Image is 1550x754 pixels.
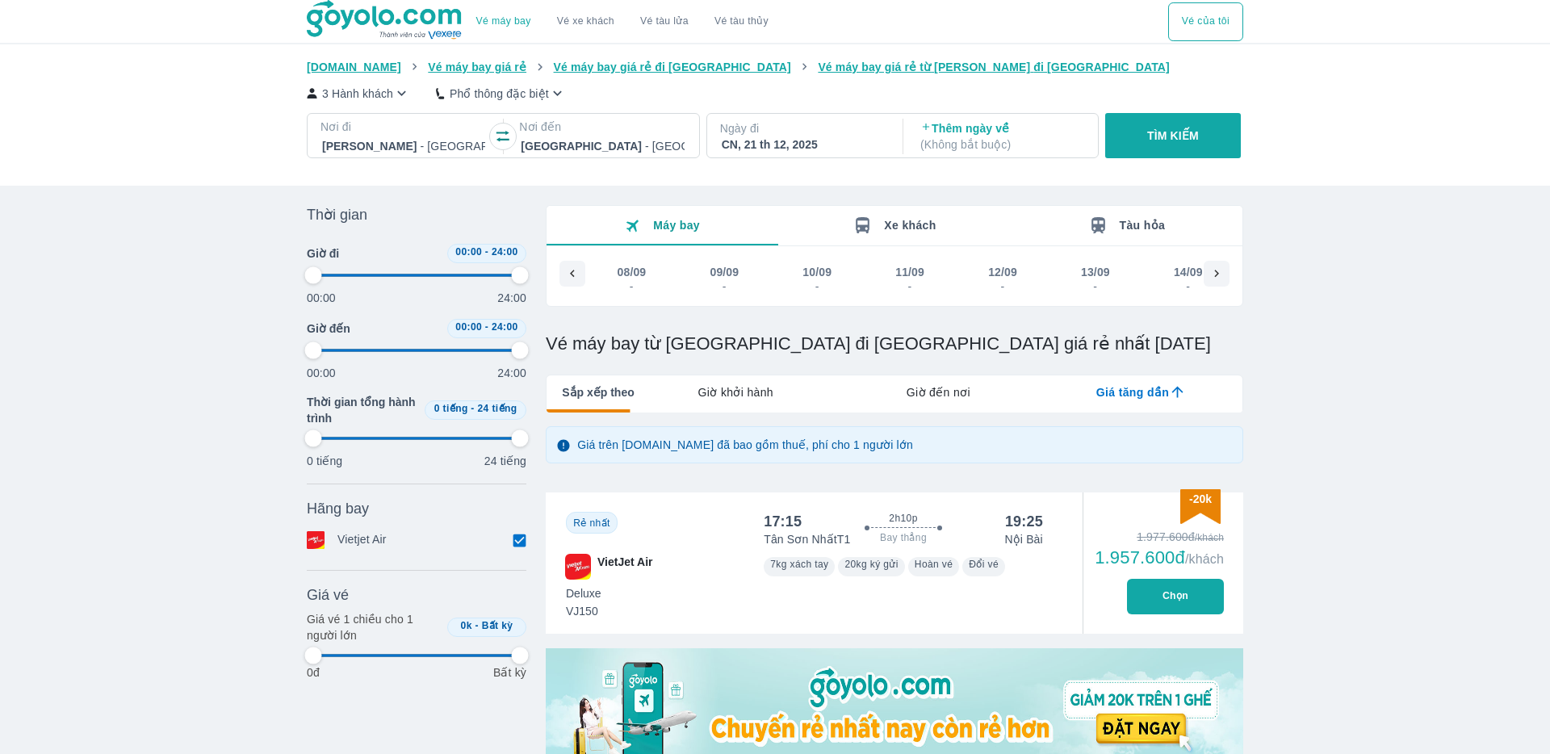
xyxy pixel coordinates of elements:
[920,136,1083,153] p: ( Không bắt buộc )
[1120,219,1166,232] span: Tàu hỏa
[307,394,418,426] span: Thời gian tổng hành trình
[307,59,1243,75] nav: breadcrumb
[764,531,850,547] p: Tân Sơn Nhất T1
[307,499,369,518] span: Hãng bay
[889,512,917,525] span: 2h10p
[485,246,488,258] span: -
[627,2,702,41] a: Vé tàu lửa
[307,245,339,262] span: Giờ đi
[1127,579,1224,614] button: Chọn
[307,664,320,681] p: 0đ
[471,403,474,414] span: -
[710,280,738,293] div: -
[434,403,468,414] span: 0 tiếng
[1189,492,1212,505] span: -20k
[1105,113,1240,158] button: TÌM KIẾM
[577,437,913,453] p: Giá trên [DOMAIN_NAME] đã bao gồm thuế, phí cho 1 người lớn
[1185,552,1224,566] span: /khách
[455,246,482,258] span: 00:00
[720,120,886,136] p: Ngày đi
[618,264,647,280] div: 08/09
[988,264,1017,280] div: 12/09
[320,119,487,135] p: Nơi đi
[1175,280,1202,293] div: -
[565,554,591,580] img: VJ
[989,280,1016,293] div: -
[307,61,401,73] span: [DOMAIN_NAME]
[585,261,1204,296] div: scrollable day and price
[770,559,828,570] span: 7kg xách tay
[519,119,685,135] p: Nơi đến
[1005,512,1043,531] div: 19:25
[557,15,614,27] a: Vé xe khách
[307,365,336,381] p: 00:00
[307,205,367,224] span: Thời gian
[915,559,953,570] span: Hoàn vé
[818,61,1170,73] span: Vé máy bay giá rẻ từ [PERSON_NAME] đi [GEOGRAPHIC_DATA]
[618,280,646,293] div: -
[492,246,518,258] span: 24:00
[307,611,441,643] p: Giá vé 1 chiều cho 1 người lớn
[307,320,350,337] span: Giờ đến
[482,620,513,631] span: Bất kỳ
[566,585,601,601] span: Deluxe
[476,15,531,27] a: Vé máy bay
[461,620,472,631] span: 0k
[1180,489,1221,524] img: discount
[428,61,526,73] span: Vé máy bay giá rẻ
[475,620,479,631] span: -
[337,531,387,549] p: Vietjet Air
[896,280,924,293] div: -
[463,2,781,41] div: choose transportation mode
[562,384,635,400] span: Sắp xếp theo
[307,85,410,102] button: 3 Hành khách
[907,384,970,400] span: Giờ đến nơi
[722,136,885,153] div: CN, 21 th 12, 2025
[554,61,791,73] span: Vé máy bay giá rẻ đi [GEOGRAPHIC_DATA]
[307,453,342,469] p: 0 tiếng
[1082,280,1109,293] div: -
[455,321,482,333] span: 00:00
[1095,548,1224,568] div: 1.957.600đ
[884,219,936,232] span: Xe khách
[573,517,610,529] span: Rẻ nhất
[566,603,601,619] span: VJ150
[478,403,517,414] span: 24 tiếng
[1147,128,1199,144] p: TÌM KIẾM
[635,375,1242,409] div: lab API tabs example
[484,453,526,469] p: 24 tiếng
[450,86,549,102] p: Phổ thông đặc biệt
[1168,2,1243,41] button: Vé của tôi
[1095,529,1224,545] div: 1.977.600đ
[844,559,898,570] span: 20kg ký gửi
[803,280,831,293] div: -
[322,86,393,102] p: 3 Hành khách
[653,219,700,232] span: Máy bay
[710,264,739,280] div: 09/09
[307,585,349,605] span: Giá vé
[969,559,999,570] span: Đổi vé
[546,333,1243,355] h1: Vé máy bay từ [GEOGRAPHIC_DATA] đi [GEOGRAPHIC_DATA] giá rẻ nhất [DATE]
[493,664,526,681] p: Bất kỳ
[895,264,924,280] div: 11/09
[307,290,336,306] p: 00:00
[802,264,832,280] div: 10/09
[597,554,652,580] span: VietJet Air
[702,2,781,41] button: Vé tàu thủy
[497,290,526,306] p: 24:00
[1168,2,1243,41] div: choose transportation mode
[1081,264,1110,280] div: 13/09
[1096,384,1169,400] span: Giá tăng dần
[497,365,526,381] p: 24:00
[485,321,488,333] span: -
[1174,264,1203,280] div: 14/09
[1004,531,1042,547] p: Nội Bài
[436,85,566,102] button: Phổ thông đặc biệt
[492,321,518,333] span: 24:00
[920,120,1083,153] p: Thêm ngày về
[698,384,773,400] span: Giờ khởi hành
[764,512,802,531] div: 17:15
